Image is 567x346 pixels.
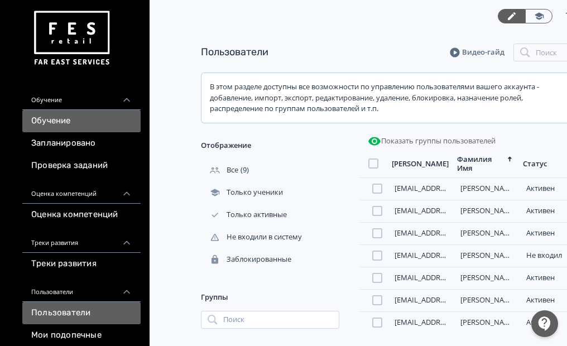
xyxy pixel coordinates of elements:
[22,302,141,324] a: Пользователи
[450,47,504,58] a: Видео-гайд
[460,317,517,327] a: [PERSON_NAME]
[395,205,512,215] a: [EMAIL_ADDRESS][DOMAIN_NAME]
[22,132,141,155] a: Запланировано
[392,159,449,169] div: [PERSON_NAME]
[22,275,141,302] div: Пользователи
[526,318,565,327] div: Активен
[526,251,565,260] div: Не входил
[31,7,112,70] img: https://files.teachbase.ru/system/account/57463/logo/medium-936fc5084dd2c598f50a98b9cbe0469a.png
[460,183,517,193] a: [PERSON_NAME]
[526,206,565,215] div: Активен
[366,132,498,150] button: Показать группы пользователей
[395,295,512,305] a: [EMAIL_ADDRESS][DOMAIN_NAME]
[523,159,547,169] div: Статус
[201,46,268,58] a: Пользователи
[22,110,141,132] a: Обучение
[526,229,565,238] div: Активен
[201,159,339,181] div: (9)
[525,9,552,23] a: Переключиться в режим ученика
[460,295,517,305] a: [PERSON_NAME]
[201,210,289,220] div: Только активные
[460,228,517,238] a: [PERSON_NAME]
[395,250,512,260] a: [EMAIL_ADDRESS][DOMAIN_NAME]
[201,188,285,198] div: Только ученики
[460,250,517,260] a: [PERSON_NAME]
[526,273,565,282] div: Активен
[22,155,141,177] a: Проверка заданий
[201,254,294,265] div: Заблокированные
[201,284,339,311] div: Группы
[457,155,503,174] div: Фамилия Имя
[395,272,512,282] a: [EMAIL_ADDRESS][DOMAIN_NAME]
[22,253,141,275] a: Треки развития
[201,165,241,175] div: Все
[460,205,517,215] a: [PERSON_NAME]
[22,204,141,226] a: Оценка компетенций
[395,228,512,238] a: [EMAIL_ADDRESS][DOMAIN_NAME]
[22,177,141,204] div: Оценка компетенций
[395,183,512,193] a: [EMAIL_ADDRESS][DOMAIN_NAME]
[22,83,141,110] div: Обучение
[201,232,304,242] div: Не входили в систему
[460,272,517,282] a: [PERSON_NAME]
[22,226,141,253] div: Треки развития
[395,317,512,327] a: [EMAIL_ADDRESS][DOMAIN_NAME]
[526,184,565,193] div: Активен
[526,296,565,305] div: Активен
[201,132,339,159] div: Отображение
